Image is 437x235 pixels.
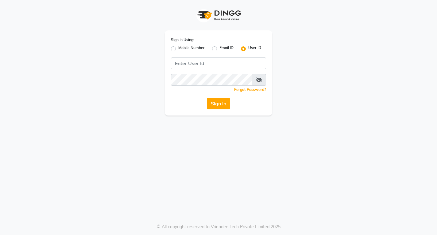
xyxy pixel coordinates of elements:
img: logo1.svg [194,6,243,24]
label: Sign In Using: [171,37,194,43]
input: Username [171,57,266,69]
button: Sign In [207,98,230,109]
a: Forgot Password? [234,87,266,92]
label: Mobile Number [178,45,205,53]
input: Username [171,74,252,86]
label: Email ID [219,45,234,53]
label: User ID [248,45,261,53]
